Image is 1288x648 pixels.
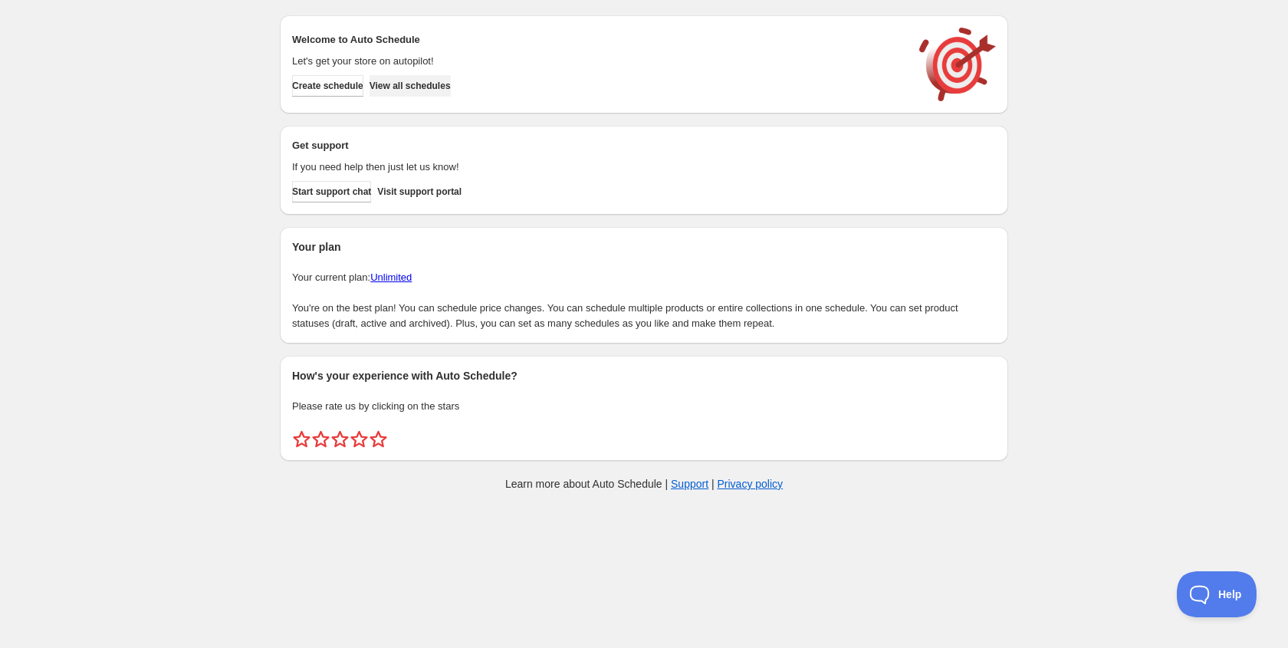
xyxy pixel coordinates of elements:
[370,271,412,283] a: Unlimited
[292,160,904,175] p: If you need help then just let us know!
[292,138,904,153] h2: Get support
[377,186,462,198] span: Visit support portal
[370,75,451,97] button: View all schedules
[292,181,371,202] a: Start support chat
[718,478,784,490] a: Privacy policy
[292,368,996,383] h2: How's your experience with Auto Schedule?
[292,54,904,69] p: Let's get your store on autopilot!
[292,75,363,97] button: Create schedule
[292,301,996,331] p: You're on the best plan! You can schedule price changes. You can schedule multiple products or en...
[292,80,363,92] span: Create schedule
[292,239,996,255] h2: Your plan
[505,476,783,492] p: Learn more about Auto Schedule | |
[671,478,708,490] a: Support
[292,270,996,285] p: Your current plan:
[292,186,371,198] span: Start support chat
[292,32,904,48] h2: Welcome to Auto Schedule
[377,181,462,202] a: Visit support portal
[292,399,996,414] p: Please rate us by clicking on the stars
[1177,571,1257,617] iframe: Toggle Customer Support
[370,80,451,92] span: View all schedules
